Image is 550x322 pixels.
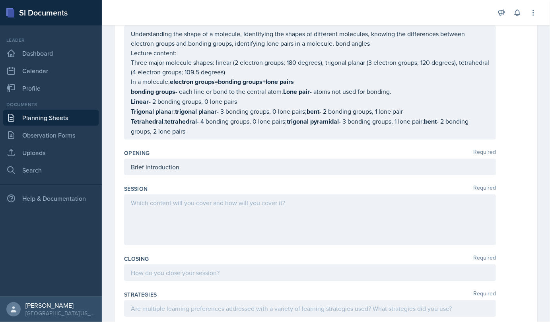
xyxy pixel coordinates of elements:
[131,48,489,58] p: Lecture content:
[473,149,496,157] span: Required
[131,107,489,116] p: r: - 3 bonding groups, 0 lone pairs; - 2 bonding groups, 1 lone pair
[3,80,99,96] a: Profile
[124,255,149,263] label: Closing
[131,117,163,126] strong: Tetrahedral
[131,162,489,172] p: Brief introduction
[131,58,489,77] p: Three major molecule shapes: linear (2 electron groups; 180 degrees), trigonal planar (3 electron...
[3,127,99,143] a: Observation Forms
[266,77,294,86] strong: lone pairs
[307,107,319,116] strong: bent
[25,309,95,317] div: [GEOGRAPHIC_DATA][US_STATE]
[131,97,149,106] strong: Linear
[3,45,99,61] a: Dashboard
[3,145,99,161] a: Uploads
[131,77,489,87] p: In a molecule, = +
[287,117,339,126] strong: trigonal pyramidal
[131,87,175,96] strong: bonding groups
[283,87,310,96] strong: Lone pair
[3,190,99,206] div: Help & Documentation
[131,29,489,48] p: Understanding the shape of a molecule, Identifying the shapes of different molecules, knowing the...
[3,101,99,108] div: Documents
[3,63,99,79] a: Calendar
[131,107,171,116] strong: Trigonal plana
[473,291,496,299] span: Required
[124,291,157,299] label: Strategies
[124,185,148,193] label: Session
[473,185,496,193] span: Required
[131,87,489,97] p: - each line or bond to the central atom. - atoms not used for bonding.
[473,255,496,263] span: Required
[424,117,437,126] strong: bent
[165,117,197,126] strong: tetrahedral
[131,116,489,136] p: : - 4 bonding groups, 0 lone pairs; - 3 bonding groups, 1 lone pair; - 2 bonding groups, 2 lone p...
[124,149,150,157] label: Opening
[175,107,217,116] strong: trigonal planar
[3,110,99,126] a: Planning Sheets
[170,77,215,86] strong: electron groups
[3,162,99,178] a: Search
[218,77,262,86] strong: bonding groups
[3,37,99,44] div: Leader
[25,301,95,309] div: [PERSON_NAME]
[131,97,489,107] p: - 2 bonding groups, 0 lone pairs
